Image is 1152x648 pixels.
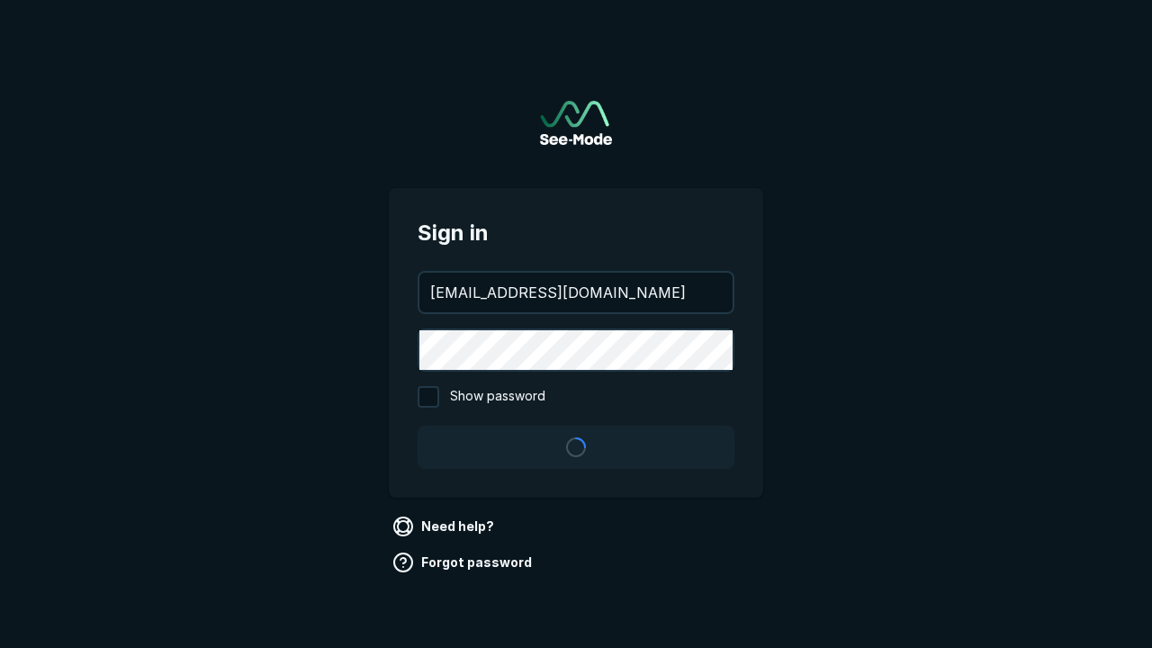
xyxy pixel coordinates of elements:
span: Sign in [418,217,734,249]
img: See-Mode Logo [540,101,612,145]
input: your@email.com [419,273,733,312]
a: Forgot password [389,548,539,577]
a: Need help? [389,512,501,541]
a: Go to sign in [540,101,612,145]
span: Show password [450,386,545,408]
